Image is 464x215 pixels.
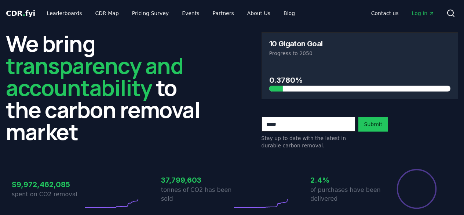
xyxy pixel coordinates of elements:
[41,7,88,20] a: Leaderboards
[207,7,240,20] a: Partners
[310,186,381,203] p: of purchases have been delivered
[161,186,232,203] p: tonnes of CO2 has been sold
[126,7,175,20] a: Pricing Survey
[6,9,35,18] span: CDR fyi
[412,10,435,17] span: Log in
[6,32,203,143] h2: We bring to the carbon removal market
[310,175,381,186] h3: 2.4%
[406,7,441,20] a: Log in
[269,40,323,47] h3: 10 Gigaton Goal
[12,179,83,190] h3: $9,972,462,085
[358,117,388,132] button: Submit
[6,50,183,103] span: transparency and accountability
[365,7,441,20] nav: Main
[269,75,451,86] h3: 0.3780%
[161,175,232,186] h3: 37,799,603
[396,168,437,209] div: Percentage of sales delivered
[89,7,125,20] a: CDR Map
[6,8,35,18] a: CDR.fyi
[278,7,301,20] a: Blog
[365,7,405,20] a: Contact us
[269,50,451,57] p: Progress to 2050
[262,135,355,149] p: Stay up to date with the latest in durable carbon removal.
[23,9,25,18] span: .
[241,7,276,20] a: About Us
[12,190,83,199] p: spent on CO2 removal
[41,7,301,20] nav: Main
[176,7,205,20] a: Events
